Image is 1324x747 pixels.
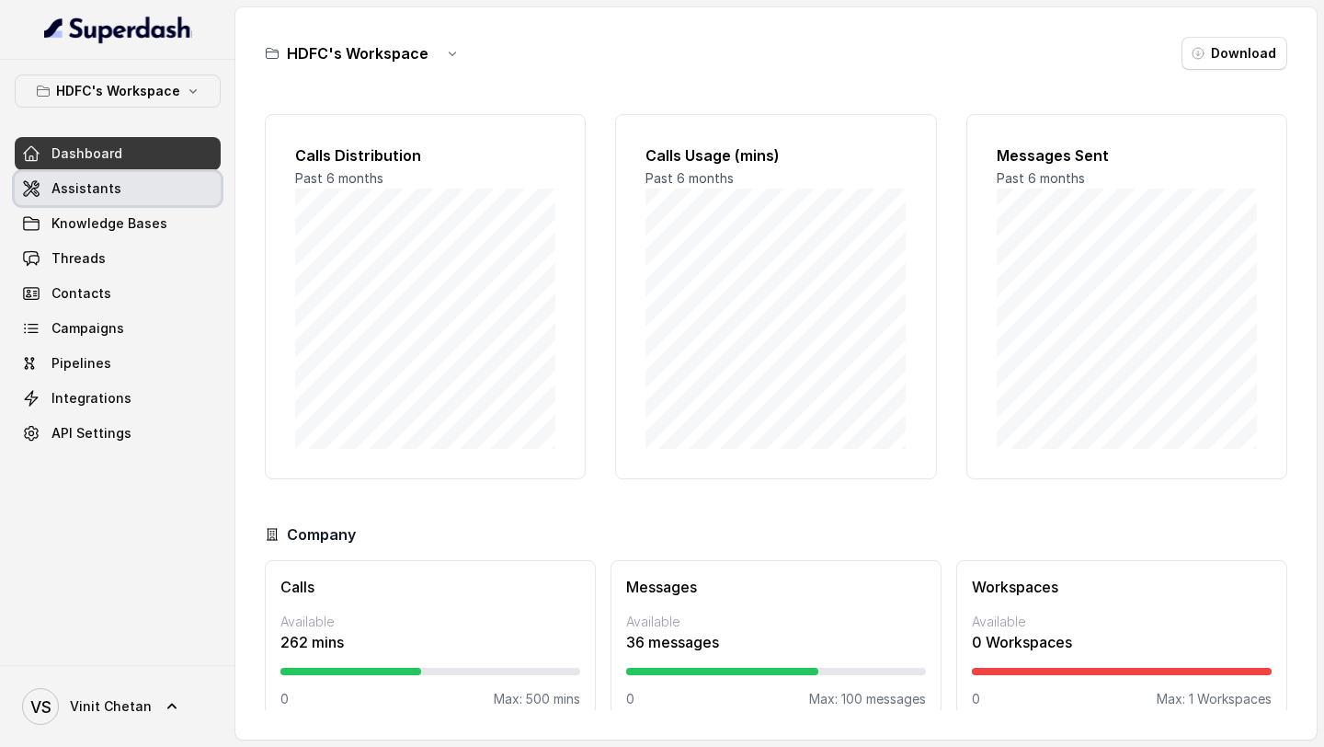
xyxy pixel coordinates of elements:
text: VS [30,697,51,717]
span: Past 6 months [997,170,1085,186]
h3: Messages [626,576,926,598]
a: Pipelines [15,347,221,380]
span: Past 6 months [295,170,383,186]
span: Threads [51,249,106,268]
span: Pipelines [51,354,111,373]
p: 0 Workspaces [972,631,1272,653]
h2: Calls Usage (mins) [645,144,906,167]
a: API Settings [15,417,221,450]
p: 0 [972,690,980,708]
p: 36 messages [626,631,926,653]
p: Available [280,613,580,631]
h3: Calls [280,576,580,598]
p: HDFC's Workspace [56,80,180,102]
span: Vinit Chetan [70,697,152,716]
span: API Settings [51,424,131,442]
h3: HDFC's Workspace [287,42,428,64]
p: 0 [626,690,634,708]
span: Campaigns [51,319,124,338]
a: Contacts [15,277,221,310]
p: 0 [280,690,289,708]
span: Past 6 months [645,170,734,186]
p: Available [626,613,926,631]
span: Contacts [51,284,111,303]
p: Available [972,613,1272,631]
span: Knowledge Bases [51,214,167,233]
button: HDFC's Workspace [15,75,221,108]
a: Vinit Chetan [15,681,221,732]
span: Assistants [51,179,121,198]
button: Download [1181,37,1287,70]
h3: Workspaces [972,576,1272,598]
a: Dashboard [15,137,221,170]
p: Max: 100 messages [809,690,926,708]
img: light.svg [44,15,192,44]
span: Dashboard [51,144,122,163]
h3: Company [287,523,356,546]
a: Knowledge Bases [15,207,221,240]
a: Integrations [15,382,221,415]
h2: Messages Sent [997,144,1257,167]
a: Threads [15,242,221,275]
p: 262 mins [280,631,580,653]
p: Max: 1 Workspaces [1157,690,1272,708]
p: Max: 500 mins [494,690,580,708]
a: Campaigns [15,312,221,345]
span: Integrations [51,389,131,408]
h2: Calls Distribution [295,144,555,167]
a: Assistants [15,172,221,205]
